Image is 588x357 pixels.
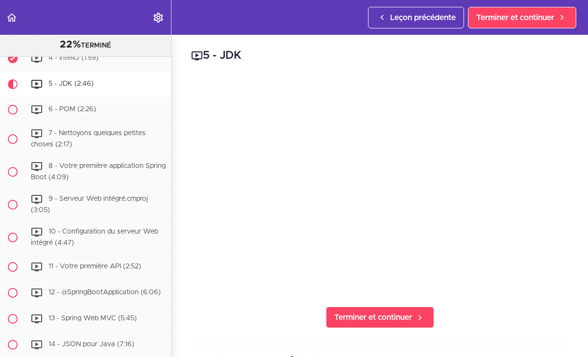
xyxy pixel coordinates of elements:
font: Terminer et continuer [334,313,412,321]
iframe: Lecteur vidéo [191,79,568,291]
svg: Menu Paramètres [152,12,164,24]
font: Terminer et continuer [476,14,554,22]
font: 7 - Nettoyons quelques petites choses (2:17) [31,130,146,148]
font: 10 - Configuration du serveur Web intégré (4:47) [31,228,158,246]
font: 6 - POM (2:26) [49,106,96,113]
font: 13 - Spring Web MVC (5:45) [49,315,137,322]
a: Terminer et continuer [326,307,434,328]
font: 4 - IntelliJ (1:59) [49,54,98,61]
font: 5 - JDK [203,50,242,61]
font: Leçon précédente [390,14,456,22]
svg: Retour au programme du cours [6,12,18,24]
font: 12 - @SpringBootApplication (6:06) [49,289,161,296]
font: 14 - JSON pour Java (7:16) [49,341,134,348]
font: 5 - JDK (2:46) [49,80,94,87]
font: 9 - Serveur Web intégré.cmproj (3:05) [31,195,148,214]
font: 22% [60,40,81,49]
a: Terminer et continuer [468,7,576,28]
font: TERMINÉ [81,42,111,49]
font: 8 - Votre première application Spring Boot (4:09) [31,163,166,181]
font: 11 - Votre première API (2:52) [49,263,141,270]
a: Leçon précédente [368,7,464,28]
